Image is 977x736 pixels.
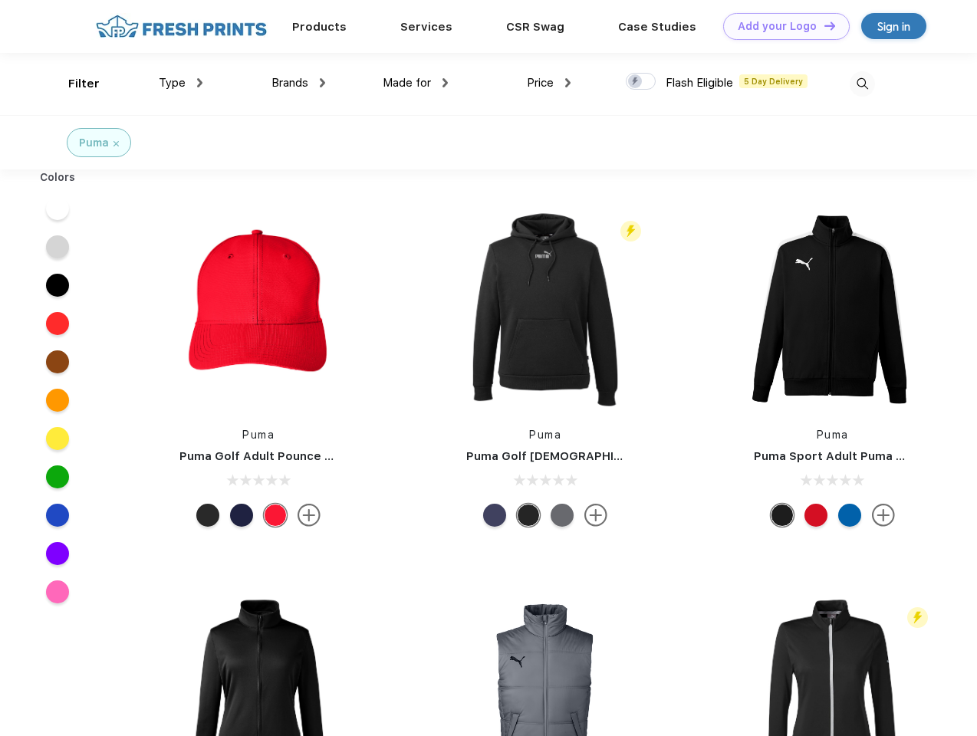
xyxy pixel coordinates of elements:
[400,20,452,34] a: Services
[91,13,271,40] img: fo%20logo%202.webp
[264,504,287,527] div: High Risk Red
[156,208,360,412] img: func=resize&h=266
[872,504,895,527] img: more.svg
[817,429,849,441] a: Puma
[517,504,540,527] div: Puma Black
[838,504,861,527] div: Lapis Blue
[907,607,928,628] img: flash_active_toggle.svg
[443,208,647,412] img: func=resize&h=266
[850,71,875,97] img: desktop_search.svg
[861,13,926,39] a: Sign in
[666,76,733,90] span: Flash Eligible
[230,504,253,527] div: Peacoat
[506,20,564,34] a: CSR Swag
[68,75,100,93] div: Filter
[197,78,202,87] img: dropdown.png
[271,76,308,90] span: Brands
[28,169,87,186] div: Colors
[565,78,571,87] img: dropdown.png
[466,449,751,463] a: Puma Golf [DEMOGRAPHIC_DATA]' Icon Golf Polo
[242,429,275,441] a: Puma
[383,76,431,90] span: Made for
[179,449,414,463] a: Puma Golf Adult Pounce Adjustable Cap
[551,504,574,527] div: Quiet Shade
[584,504,607,527] img: more.svg
[738,20,817,33] div: Add your Logo
[529,429,561,441] a: Puma
[620,221,641,242] img: flash_active_toggle.svg
[527,76,554,90] span: Price
[159,76,186,90] span: Type
[483,504,506,527] div: Peacoat
[804,504,827,527] div: High Risk Red
[292,20,347,34] a: Products
[824,21,835,30] img: DT
[79,135,109,151] div: Puma
[771,504,794,527] div: Puma Black
[298,504,321,527] img: more.svg
[877,18,910,35] div: Sign in
[731,208,935,412] img: func=resize&h=266
[196,504,219,527] div: Puma Black
[113,141,119,146] img: filter_cancel.svg
[320,78,325,87] img: dropdown.png
[739,74,808,88] span: 5 Day Delivery
[442,78,448,87] img: dropdown.png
